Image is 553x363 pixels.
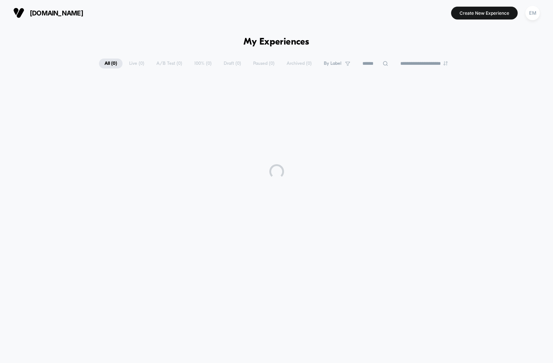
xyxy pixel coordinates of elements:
[99,59,123,68] span: All ( 0 )
[244,37,309,47] h1: My Experiences
[13,7,24,18] img: Visually logo
[525,6,540,20] div: EM
[443,61,448,66] img: end
[451,7,518,20] button: Create New Experience
[30,9,83,17] span: [DOMAIN_NAME]
[523,6,542,21] button: EM
[11,7,85,19] button: [DOMAIN_NAME]
[324,61,341,66] span: By Label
